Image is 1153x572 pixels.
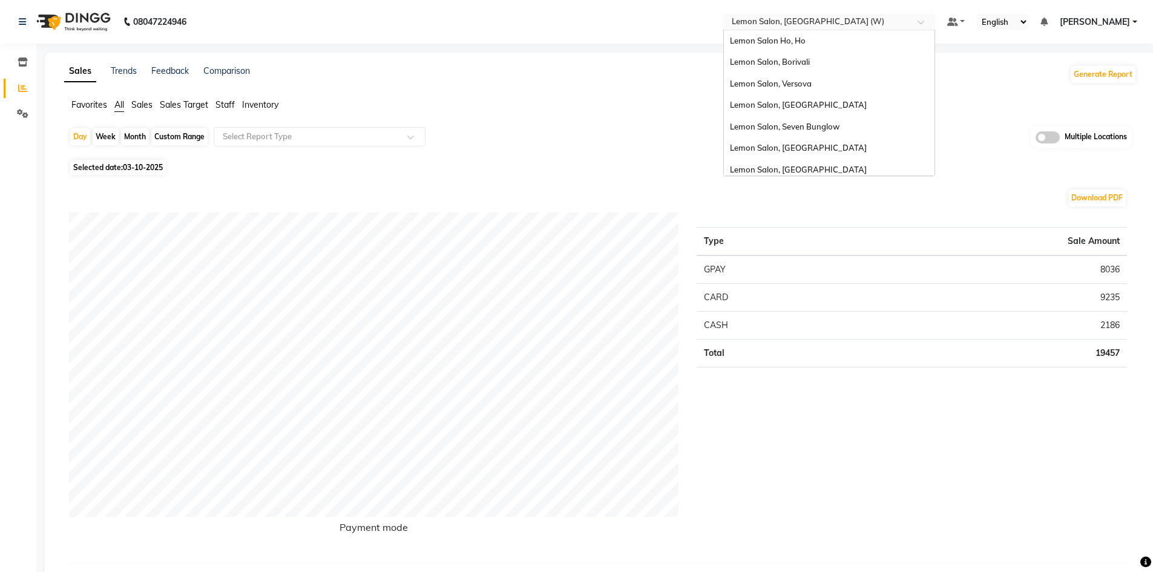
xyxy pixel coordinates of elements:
[123,163,163,172] span: 03-10-2025
[730,122,839,131] span: Lemon Salon, Seven Bunglow
[730,79,812,88] span: Lemon Salon, Versova
[730,57,810,67] span: Lemon Salon, Borivali
[70,160,166,175] span: Selected date:
[1068,189,1126,206] button: Download PDF
[131,99,153,110] span: Sales
[1071,66,1135,83] button: Generate Report
[855,311,1127,339] td: 2186
[203,65,250,76] a: Comparison
[730,165,867,174] span: Lemon Salon, [GEOGRAPHIC_DATA]
[697,311,855,339] td: CASH
[730,36,806,45] span: Lemon Salon Ho, Ho
[697,339,855,367] td: Total
[723,30,935,176] ng-dropdown-panel: Options list
[215,99,235,110] span: Staff
[697,283,855,311] td: CARD
[855,339,1127,367] td: 19457
[151,128,208,145] div: Custom Range
[31,5,114,39] img: logo
[242,99,278,110] span: Inventory
[69,522,678,538] h6: Payment mode
[70,128,90,145] div: Day
[151,65,189,76] a: Feedback
[730,143,867,153] span: Lemon Salon, [GEOGRAPHIC_DATA]
[697,255,855,284] td: GPAY
[855,255,1127,284] td: 8036
[71,99,107,110] span: Favorites
[114,99,124,110] span: All
[121,128,149,145] div: Month
[730,100,867,110] span: Lemon Salon, [GEOGRAPHIC_DATA]
[64,61,96,82] a: Sales
[160,99,208,110] span: Sales Target
[1065,131,1127,143] span: Multiple Locations
[855,283,1127,311] td: 9235
[93,128,119,145] div: Week
[1060,16,1130,28] span: [PERSON_NAME]
[697,227,855,255] th: Type
[855,227,1127,255] th: Sale Amount
[111,65,137,76] a: Trends
[133,5,186,39] b: 08047224946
